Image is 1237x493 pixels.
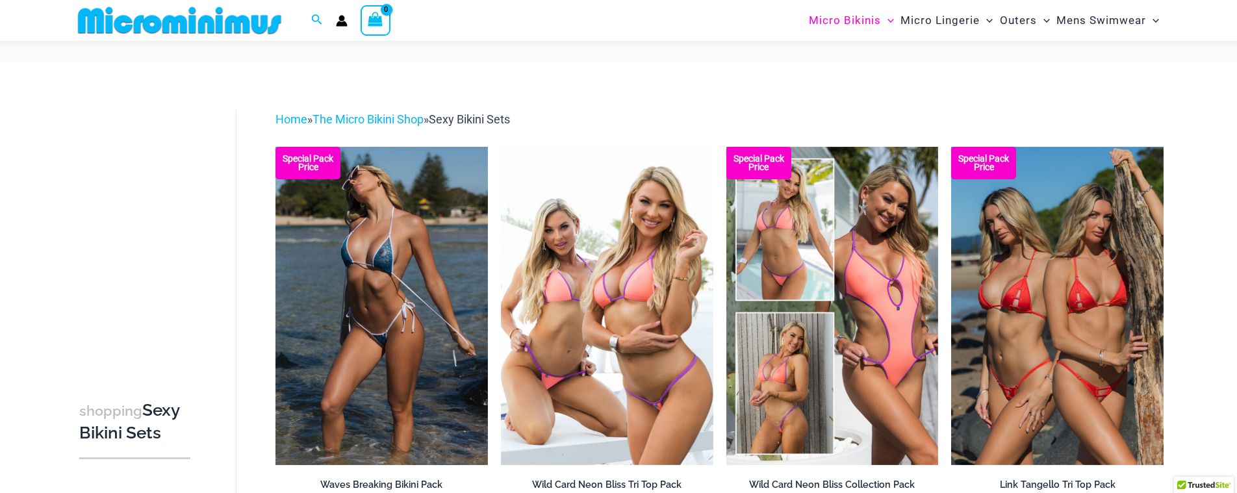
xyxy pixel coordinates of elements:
span: Menu Toggle [881,4,894,37]
span: Menu Toggle [980,4,993,37]
span: » » [275,112,510,126]
a: The Micro Bikini Shop [312,112,424,126]
a: Mens SwimwearMenu ToggleMenu Toggle [1053,4,1162,37]
span: Menu Toggle [1037,4,1050,37]
img: Collection Pack (7) [726,147,939,465]
b: Special Pack Price [951,155,1016,171]
h2: Wild Card Neon Bliss Collection Pack [726,479,939,491]
h2: Waves Breaking Bikini Pack [275,479,488,491]
b: Special Pack Price [726,155,791,171]
a: View Shopping Cart, empty [361,5,390,35]
a: Search icon link [311,12,323,29]
span: Outers [1000,4,1037,37]
img: Bikini Pack [951,147,1164,465]
span: Micro Lingerie [900,4,980,37]
span: Sexy Bikini Sets [429,112,510,126]
nav: Site Navigation [804,2,1164,39]
a: Wild Card Neon Bliss Tri Top PackWild Card Neon Bliss Tri Top Pack BWild Card Neon Bliss Tri Top ... [501,147,713,465]
span: Mens Swimwear [1056,4,1146,37]
span: Micro Bikinis [809,4,881,37]
span: shopping [79,403,142,419]
span: Menu Toggle [1146,4,1159,37]
a: Account icon link [336,15,348,27]
a: Collection Pack (7) Collection Pack B (1)Collection Pack B (1) [726,147,939,465]
a: Home [275,112,307,126]
a: Waves Breaking Ocean 312 Top 456 Bottom 08 Waves Breaking Ocean 312 Top 456 Bottom 04Waves Breaki... [275,147,488,465]
img: MM SHOP LOGO FLAT [73,6,287,35]
iframe: TrustedSite Certified [79,99,196,359]
h3: Sexy Bikini Sets [79,399,190,444]
a: OutersMenu ToggleMenu Toggle [997,4,1053,37]
a: Bikini Pack Bikini Pack BBikini Pack B [951,147,1164,465]
a: Micro BikinisMenu ToggleMenu Toggle [806,4,897,37]
a: Micro LingerieMenu ToggleMenu Toggle [897,4,996,37]
b: Special Pack Price [275,155,340,171]
img: Wild Card Neon Bliss Tri Top Pack [501,147,713,465]
h2: Wild Card Neon Bliss Tri Top Pack [501,479,713,491]
h2: Link Tangello Tri Top Pack [951,479,1164,491]
img: Waves Breaking Ocean 312 Top 456 Bottom 08 [275,147,488,465]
